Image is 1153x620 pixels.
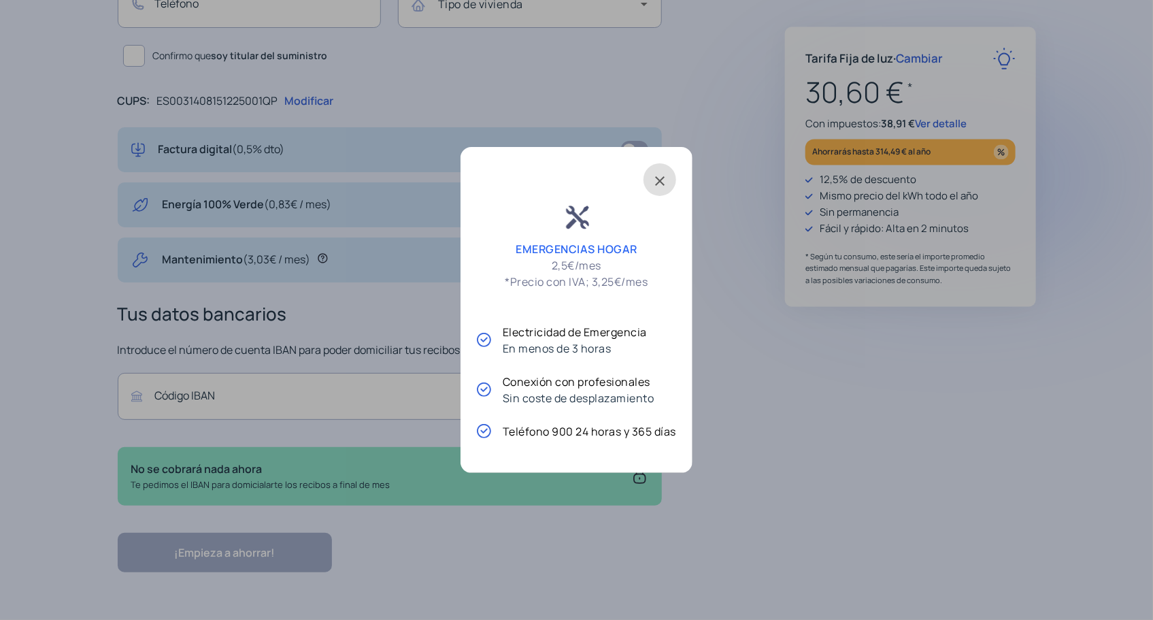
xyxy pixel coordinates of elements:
p: 2,5€/mes [505,257,648,290]
p: Conexión con profesionales [503,374,654,390]
span: *Precio con IVA; 3,25€/mes [505,274,648,290]
p: Teléfono 900 24 horas y 365 días [503,423,676,440]
img: ico-emergencias-hogar.png [553,196,601,240]
p: Electricidad de Emergencia [503,324,647,340]
p: Sin coste de desplazamiento [503,390,654,406]
p: EMERGENCIAS HOGAR [516,241,637,257]
p: En menos de 3 horas [503,340,647,357]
